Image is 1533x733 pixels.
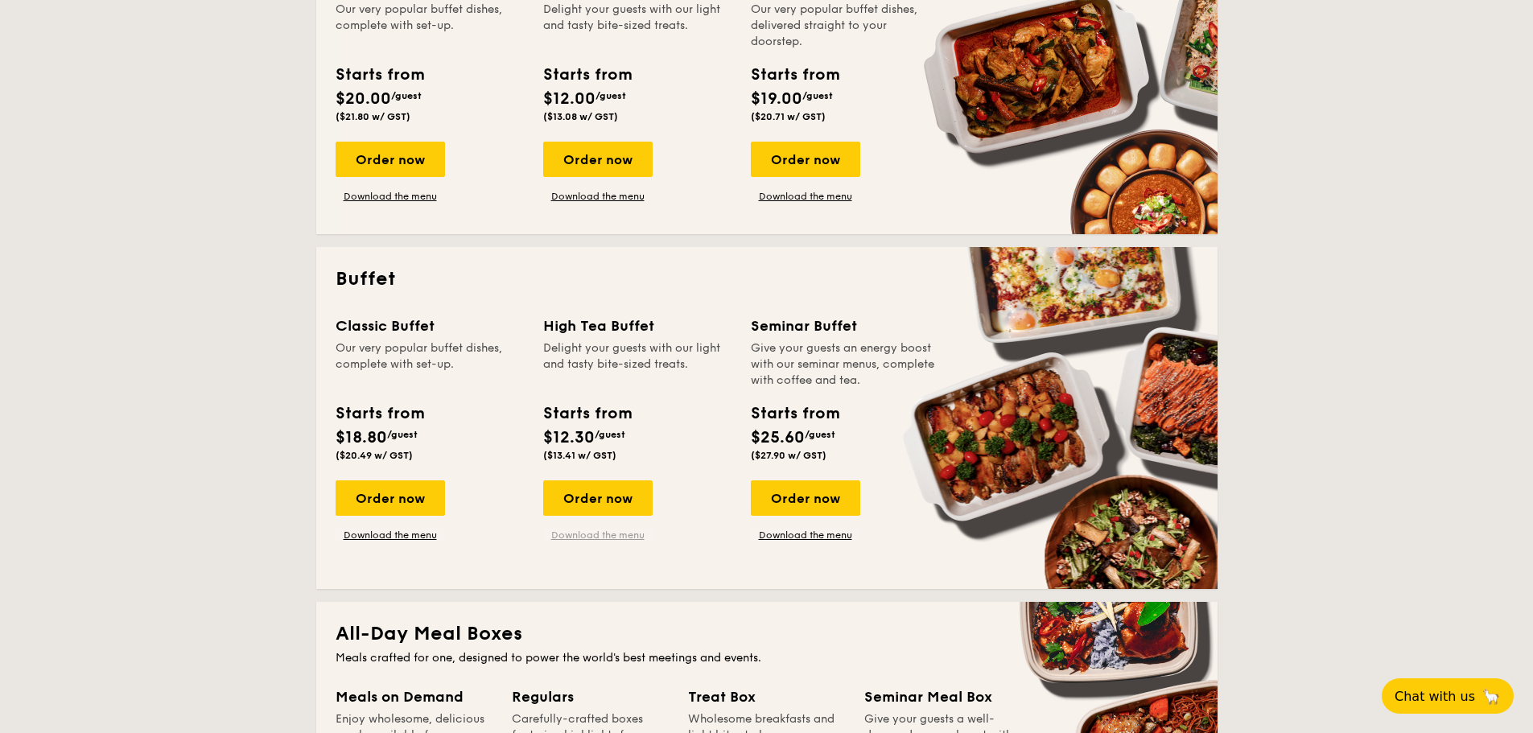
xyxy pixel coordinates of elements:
[1382,678,1514,714] button: Chat with us🦙
[543,63,631,87] div: Starts from
[751,340,939,389] div: Give your guests an energy boost with our seminar menus, complete with coffee and tea.
[688,686,845,708] div: Treat Box
[543,402,631,426] div: Starts from
[336,450,413,461] span: ($20.49 w/ GST)
[543,190,653,203] a: Download the menu
[751,63,839,87] div: Starts from
[543,315,731,337] div: High Tea Buffet
[595,429,625,440] span: /guest
[336,190,445,203] a: Download the menu
[751,428,805,447] span: $25.60
[595,90,626,101] span: /guest
[1395,689,1475,704] span: Chat with us
[336,89,391,109] span: $20.00
[336,650,1198,666] div: Meals crafted for one, designed to power the world's best meetings and events.
[543,340,731,389] div: Delight your guests with our light and tasty bite-sized treats.
[387,429,418,440] span: /guest
[805,429,835,440] span: /guest
[751,142,860,177] div: Order now
[336,480,445,516] div: Order now
[336,142,445,177] div: Order now
[336,529,445,542] a: Download the menu
[543,111,618,122] span: ($13.08 w/ GST)
[543,480,653,516] div: Order now
[802,90,833,101] span: /guest
[336,2,524,50] div: Our very popular buffet dishes, complete with set-up.
[751,190,860,203] a: Download the menu
[336,315,524,337] div: Classic Buffet
[543,2,731,50] div: Delight your guests with our light and tasty bite-sized treats.
[336,621,1198,647] h2: All-Day Meal Boxes
[336,266,1198,292] h2: Buffet
[751,89,802,109] span: $19.00
[751,315,939,337] div: Seminar Buffet
[336,63,423,87] div: Starts from
[543,428,595,447] span: $12.30
[512,686,669,708] div: Regulars
[336,428,387,447] span: $18.80
[751,111,826,122] span: ($20.71 w/ GST)
[336,340,524,389] div: Our very popular buffet dishes, complete with set-up.
[543,529,653,542] a: Download the menu
[391,90,422,101] span: /guest
[751,450,826,461] span: ($27.90 w/ GST)
[543,450,616,461] span: ($13.41 w/ GST)
[543,142,653,177] div: Order now
[751,2,939,50] div: Our very popular buffet dishes, delivered straight to your doorstep.
[751,529,860,542] a: Download the menu
[864,686,1021,708] div: Seminar Meal Box
[336,111,410,122] span: ($21.80 w/ GST)
[336,686,492,708] div: Meals on Demand
[336,402,423,426] div: Starts from
[751,402,839,426] div: Starts from
[751,480,860,516] div: Order now
[1481,687,1501,706] span: 🦙
[543,89,595,109] span: $12.00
